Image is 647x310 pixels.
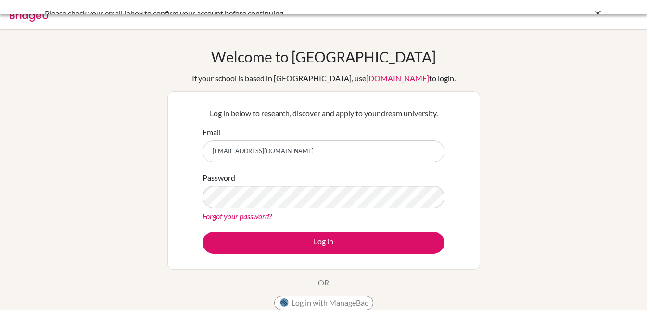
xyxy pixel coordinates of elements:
[203,232,444,254] button: Log in
[274,296,373,310] button: Log in with ManageBac
[45,8,458,19] div: Please check your email inbox to confirm your account before continuing.
[211,48,436,65] h1: Welcome to [GEOGRAPHIC_DATA]
[366,74,429,83] a: [DOMAIN_NAME]
[203,126,221,138] label: Email
[318,277,329,288] p: OR
[203,211,272,221] a: Forgot your password?
[203,108,444,119] p: Log in below to research, discover and apply to your dream university.
[192,73,456,84] div: If your school is based in [GEOGRAPHIC_DATA], use to login.
[203,172,235,184] label: Password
